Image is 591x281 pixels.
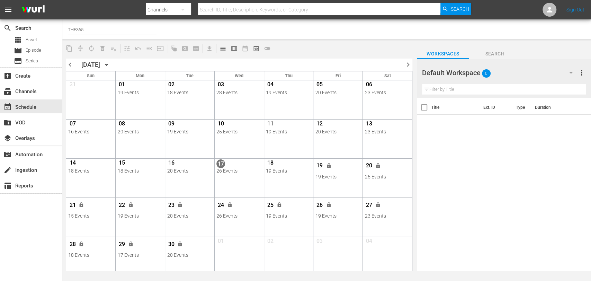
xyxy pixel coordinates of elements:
[227,202,233,208] span: lock
[68,241,77,249] span: 28
[167,129,212,134] div: 19 Events
[372,163,384,168] span: Unlock and Edit
[118,241,126,249] span: 29
[66,71,412,276] div: Month View
[178,202,183,208] span: lock
[79,242,84,247] span: lock
[118,81,126,90] span: 01
[323,202,334,207] span: Unlock and Edit
[251,43,262,54] span: View Backup
[68,159,77,168] span: 14
[26,58,38,64] span: Series
[64,43,75,54] span: Copy Lineup
[125,202,137,207] span: Unlock and Edit
[384,73,391,78] span: Sat
[216,129,262,134] div: 25 Events
[118,202,126,210] span: 22
[266,238,275,246] span: 02
[179,43,190,54] span: Create Search Block
[167,213,212,219] div: 20 Events
[167,241,176,249] span: 30
[479,98,512,117] th: Ext. ID
[216,120,225,129] span: 10
[276,202,282,208] span: lock
[3,72,12,80] span: Create
[144,43,155,54] span: Fill episodes with ad slates
[68,252,114,258] div: 18 Events
[75,43,86,54] span: Remove Gaps & Overlaps
[531,98,572,117] th: Duration
[68,81,77,90] span: 31
[167,252,212,258] div: 20 Events
[240,43,251,54] span: Month Calendar View
[216,90,262,95] div: 28 Events
[3,118,12,127] span: VOD
[3,87,12,96] span: Channels
[118,252,163,258] div: 17 Events
[335,73,341,78] span: Fri
[68,168,114,174] div: 18 Events
[365,120,373,129] span: 13
[365,202,373,210] span: 27
[14,46,22,55] span: Episode
[216,81,225,90] span: 03
[220,45,226,52] span: calendar_view_day_outlined
[266,120,275,129] span: 11
[155,43,166,54] span: Update Metadata from Key Asset
[315,213,361,219] div: 19 Events
[4,6,12,14] span: menu
[315,202,324,210] span: 26
[87,73,95,78] span: Sun
[372,202,384,207] span: Unlock and Edit
[365,90,410,95] div: 23 Events
[174,202,186,207] span: Unlock and Edit
[215,42,229,55] span: Day Calendar View
[3,182,12,190] span: Reports
[17,2,50,18] img: ans4CAIJ8jUAAAAAAAAAAAAAAAAAAAAAAAAgQb4GAAAAAAAAAAAAAAAAAAAAAAAAJMjXAAAAAAAAAAAAAAAAAAAAAAAAgAT5G...
[136,73,144,78] span: Mon
[66,60,74,69] span: chevron_left
[512,98,531,117] th: Type
[68,120,77,129] span: 07
[274,202,285,207] span: Unlock and Edit
[26,47,41,54] span: Episode
[167,81,176,90] span: 02
[166,42,179,55] span: Refresh All Search Blocks
[3,150,12,159] span: Automation
[97,43,108,54] span: Select an event to delete
[375,163,381,169] span: lock
[326,163,331,169] span: lock
[315,162,324,171] span: 19
[216,213,262,219] div: 26 Events
[118,120,126,129] span: 08
[323,163,334,168] span: Unlock and Edit
[440,3,471,15] button: Search
[14,36,22,44] span: Asset
[224,202,235,207] span: Unlock and Edit
[118,159,126,168] span: 15
[216,168,262,174] div: 26 Events
[266,213,311,219] div: 19 Events
[266,90,311,95] div: 19 Events
[431,98,479,117] th: Title
[566,7,584,12] a: Sign Out
[202,42,215,55] span: Download as CSV
[315,90,361,95] div: 20 Events
[266,168,311,174] div: 19 Events
[76,202,87,207] span: Unlock and Edit
[216,202,225,210] span: 24
[365,129,410,134] div: 23 Events
[68,213,114,219] div: 15 Events
[315,129,361,134] div: 20 Events
[125,242,137,246] span: Unlock and Edit
[577,69,586,77] span: more_vert
[422,63,579,82] div: Default Workspace
[190,43,202,54] span: Create Series Block
[167,120,176,129] span: 09
[365,213,410,219] div: 23 Events
[216,238,225,246] span: 01
[266,159,275,168] span: 18
[167,159,176,168] span: 16
[365,81,373,90] span: 06
[118,213,163,219] div: 19 Events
